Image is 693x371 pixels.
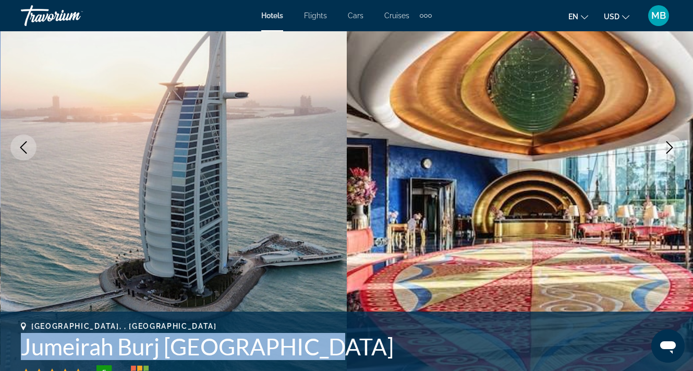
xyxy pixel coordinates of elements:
button: Extra navigation items [420,7,432,24]
span: MB [651,10,666,21]
span: [GEOGRAPHIC_DATA], , [GEOGRAPHIC_DATA] [31,322,217,330]
button: Next image [656,134,683,160]
a: Cruises [384,11,409,20]
a: Cars [348,11,363,20]
button: Change language [568,9,588,24]
span: en [568,13,578,21]
button: Change currency [604,9,629,24]
a: Travorium [21,2,125,29]
iframe: Кнопка запуска окна обмена сообщениями [651,329,685,363]
span: USD [604,13,619,21]
button: Previous image [10,134,37,160]
a: Hotels [261,11,283,20]
h1: Jumeirah Burj [GEOGRAPHIC_DATA] [21,333,672,360]
a: Flights [304,11,327,20]
button: User Menu [645,5,672,27]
